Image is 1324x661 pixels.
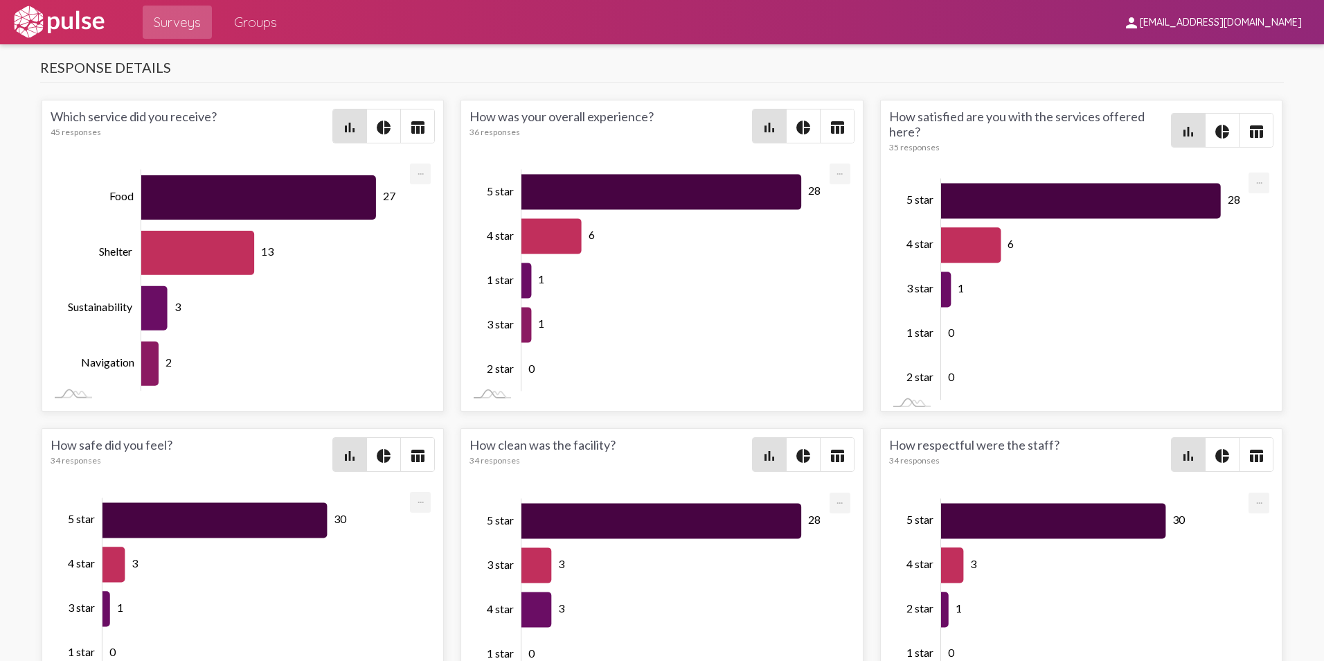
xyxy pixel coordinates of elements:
[539,317,545,330] tspan: 1
[795,448,812,464] mat-icon: pie_chart
[51,127,332,137] div: 45 responses
[830,493,850,506] a: Export [Press ENTER or use arrow keys to navigate]
[1008,238,1014,251] tspan: 6
[906,513,933,527] tspan: 5 star
[889,437,1171,472] div: How respectful were the staff?
[1248,123,1264,140] mat-icon: table_chart
[1172,438,1205,471] button: Bar chart
[761,448,778,464] mat-icon: bar_chart
[261,245,274,258] tspan: 13
[341,119,358,136] mat-icon: bar_chart
[469,127,751,137] div: 36 responses
[906,602,933,615] tspan: 2 star
[132,557,138,570] tspan: 3
[40,59,1284,83] h3: Response Details
[487,184,514,197] tspan: 5 star
[948,326,955,340] tspan: 0
[1228,193,1240,206] tspan: 28
[375,448,392,464] mat-icon: pie_chart
[409,119,426,136] mat-icon: table_chart
[1249,173,1269,186] a: Export [Press ENTER or use arrow keys to navigate]
[51,437,332,472] div: How safe did you feel?
[1214,448,1231,464] mat-icon: pie_chart
[795,119,812,136] mat-icon: pie_chart
[787,438,820,471] button: Pie style chart
[51,455,332,466] div: 34 responses
[487,229,514,242] tspan: 4 star
[487,602,514,615] tspan: 4 star
[487,513,514,527] tspan: 5 star
[906,193,933,206] tspan: 5 star
[165,356,172,369] tspan: 2
[1240,114,1273,147] button: Table view
[558,558,565,571] tspan: 3
[821,109,854,143] button: Table view
[970,558,977,571] tspan: 3
[589,229,595,242] tspan: 6
[906,646,933,660] tspan: 1 star
[753,438,786,471] button: Bar chart
[1180,448,1197,464] mat-icon: bar_chart
[787,109,820,143] button: Pie style chart
[521,175,801,387] g: Series
[68,646,95,659] tspan: 1 star
[68,557,95,570] tspan: 4 star
[223,6,288,39] a: Groups
[487,646,514,660] tspan: 1 star
[81,356,134,369] tspan: Navigation
[761,119,778,136] mat-icon: bar_chart
[829,448,846,464] mat-icon: table_chart
[401,438,434,471] button: Table view
[1180,123,1197,140] mat-icon: bar_chart
[409,448,426,464] mat-icon: table_chart
[367,438,400,471] button: Pie style chart
[469,109,751,143] div: How was your overall experience?
[367,109,400,143] button: Pie style chart
[1172,513,1186,527] tspan: 30
[487,362,514,375] tspan: 2 star
[109,190,134,203] tspan: Food
[68,513,95,526] tspan: 5 star
[1248,448,1264,464] mat-icon: table_chart
[487,317,514,330] tspan: 3 star
[1214,123,1231,140] mat-icon: pie_chart
[528,362,535,375] tspan: 0
[487,558,514,571] tspan: 3 star
[1123,15,1140,31] mat-icon: person
[808,184,821,197] tspan: 28
[99,245,132,258] tspan: Shelter
[410,492,431,505] a: Export [Press ENTER or use arrow keys to navigate]
[906,179,1251,401] g: Chart
[154,10,201,35] span: Surveys
[487,170,832,392] g: Chart
[941,184,1221,396] g: Series
[528,646,535,660] tspan: 0
[109,646,116,659] tspan: 0
[469,437,751,472] div: How clean was the facility?
[334,513,347,526] tspan: 30
[68,301,133,314] tspan: Sustainability
[829,119,846,136] mat-icon: table_chart
[558,602,565,615] tspan: 3
[68,601,95,615] tspan: 3 star
[141,175,376,386] g: Series
[469,455,751,466] div: 34 responses
[955,602,961,615] tspan: 1
[821,438,854,471] button: Table view
[889,142,1171,152] div: 35 responses
[753,109,786,143] button: Bar chart
[906,326,933,340] tspan: 1 star
[948,371,955,384] tspan: 0
[889,109,1171,152] div: How satisfied are you with the services offered here?
[401,109,434,143] button: Table view
[174,301,181,314] tspan: 3
[1240,438,1273,471] button: Table view
[51,109,332,143] div: Which service did you receive?
[906,238,933,251] tspan: 4 star
[375,119,392,136] mat-icon: pie_chart
[948,646,955,660] tspan: 0
[234,10,277,35] span: Groups
[1112,9,1313,35] button: [EMAIL_ADDRESS][DOMAIN_NAME]
[383,190,395,203] tspan: 27
[341,448,358,464] mat-icon: bar_chart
